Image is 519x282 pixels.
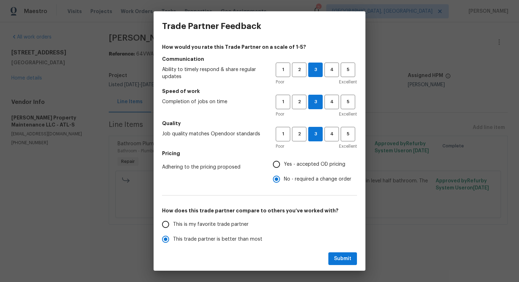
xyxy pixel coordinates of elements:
span: No - required a change order [284,176,351,183]
span: 2 [293,130,306,138]
h3: Trade Partner Feedback [162,21,261,31]
button: 4 [324,127,339,141]
button: 5 [341,127,355,141]
span: 1 [276,66,290,74]
span: 3 [309,130,322,138]
span: Excellent [339,143,357,150]
h5: Communication [162,55,357,63]
span: Adhering to the pricing proposed [162,164,262,171]
span: Ability to timely respond & share regular updates [162,66,264,80]
button: 5 [341,95,355,109]
span: 3 [309,98,322,106]
h4: How would you rate this Trade Partner on a scale of 1-5? [162,43,357,51]
h5: Pricing [162,150,357,157]
button: 3 [308,63,323,77]
span: Completion of jobs on time [162,98,264,105]
span: 4 [325,66,338,74]
span: 5 [341,98,354,106]
button: 1 [276,127,290,141]
h5: How does this trade partner compare to others you’ve worked with? [162,207,357,214]
span: 1 [276,130,290,138]
div: Pricing [273,157,357,187]
button: 4 [324,95,339,109]
button: 2 [292,127,306,141]
span: Poor [276,143,284,150]
button: 5 [341,63,355,77]
span: Submit [334,254,351,263]
span: Job quality matches Opendoor standards [162,130,264,137]
span: 5 [341,66,354,74]
span: Poor [276,111,284,118]
button: 1 [276,95,290,109]
span: 4 [325,98,338,106]
span: Poor [276,78,284,86]
span: Excellent [339,111,357,118]
h5: Quality [162,120,357,127]
span: 2 [293,98,306,106]
button: 1 [276,63,290,77]
button: 2 [292,95,306,109]
span: Yes - accepted OD pricing [284,161,345,168]
button: 3 [308,127,323,141]
button: Submit [328,252,357,265]
h5: Speed of work [162,88,357,95]
button: 4 [324,63,339,77]
span: 5 [341,130,354,138]
span: 3 [309,66,322,74]
span: This trade partner is better than most [173,236,262,243]
span: 4 [325,130,338,138]
button: 3 [308,95,323,109]
button: 2 [292,63,306,77]
span: This is my favorite trade partner [173,221,249,228]
span: 2 [293,66,306,74]
span: 1 [276,98,290,106]
span: Excellent [339,78,357,86]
